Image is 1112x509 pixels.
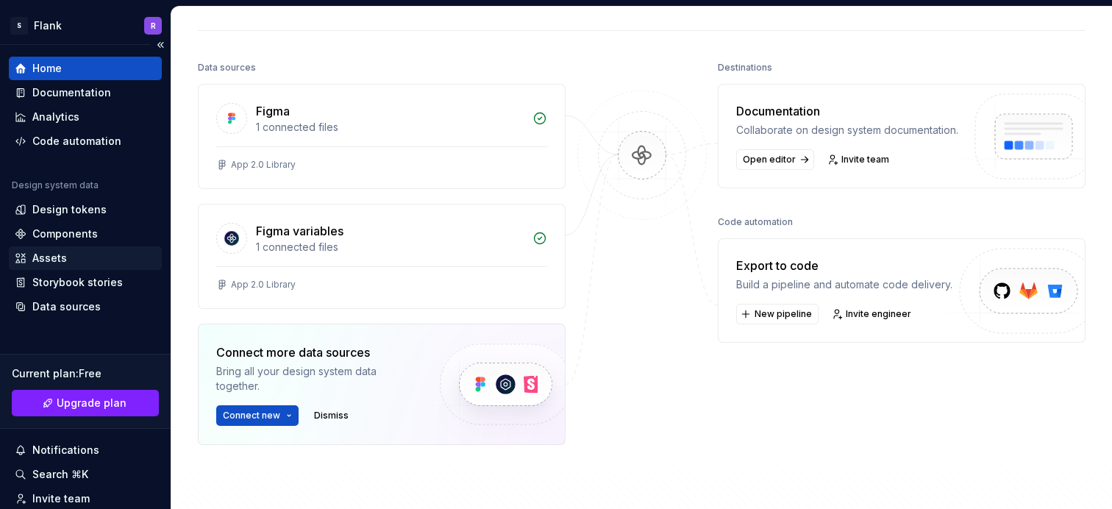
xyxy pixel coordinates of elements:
div: Export to code [736,257,952,274]
div: App 2.0 Library [231,279,296,291]
span: Invite team [841,154,889,165]
div: Assets [32,251,67,266]
div: Search ⌘K [32,467,88,482]
div: S [10,17,28,35]
span: New pipeline [755,308,812,320]
a: Home [9,57,162,80]
button: New pipeline [736,304,819,324]
button: Connect new [216,405,299,426]
div: R [151,20,156,32]
a: Figma variables1 connected filesApp 2.0 Library [198,204,566,309]
div: Collaborate on design system documentation. [736,123,958,138]
div: Bring all your design system data together. [216,364,415,394]
div: Notifications [32,443,99,458]
div: Data sources [32,299,101,314]
div: 1 connected files [256,120,524,135]
div: Destinations [718,57,772,78]
a: Design tokens [9,198,162,221]
span: Upgrade plan [57,396,126,410]
div: Connect more data sources [216,344,415,361]
a: Storybook stories [9,271,162,294]
div: App 2.0 Library [231,159,296,171]
a: Invite team [823,149,896,170]
div: 1 connected files [256,240,524,254]
div: Code automation [718,212,793,232]
a: Code automation [9,129,162,153]
button: Search ⌘K [9,463,162,486]
a: Invite engineer [827,304,918,324]
a: Data sources [9,295,162,318]
button: Collapse sidebar [150,35,171,55]
div: Design tokens [32,202,107,217]
button: SFlankR [3,10,168,41]
span: Open editor [743,154,796,165]
div: Documentation [32,85,111,100]
a: Figma1 connected filesApp 2.0 Library [198,84,566,189]
div: Analytics [32,110,79,124]
div: Design system data [12,179,99,191]
div: Components [32,227,98,241]
a: Documentation [9,81,162,104]
a: Components [9,222,162,246]
div: Figma variables [256,222,343,240]
a: Analytics [9,105,162,129]
div: Build a pipeline and automate code delivery. [736,277,952,292]
div: Storybook stories [32,275,123,290]
div: Home [32,61,62,76]
button: Notifications [9,438,162,462]
div: Flank [34,18,62,33]
div: Documentation [736,102,958,120]
a: Upgrade plan [12,390,159,416]
span: Dismiss [314,410,349,421]
div: Current plan : Free [12,366,159,381]
div: Code automation [32,134,121,149]
div: Figma [256,102,290,120]
div: Invite team [32,491,90,506]
button: Dismiss [307,405,355,426]
a: Open editor [736,149,814,170]
a: Assets [9,246,162,270]
span: Invite engineer [846,308,911,320]
span: Connect new [223,410,280,421]
div: Data sources [198,57,256,78]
